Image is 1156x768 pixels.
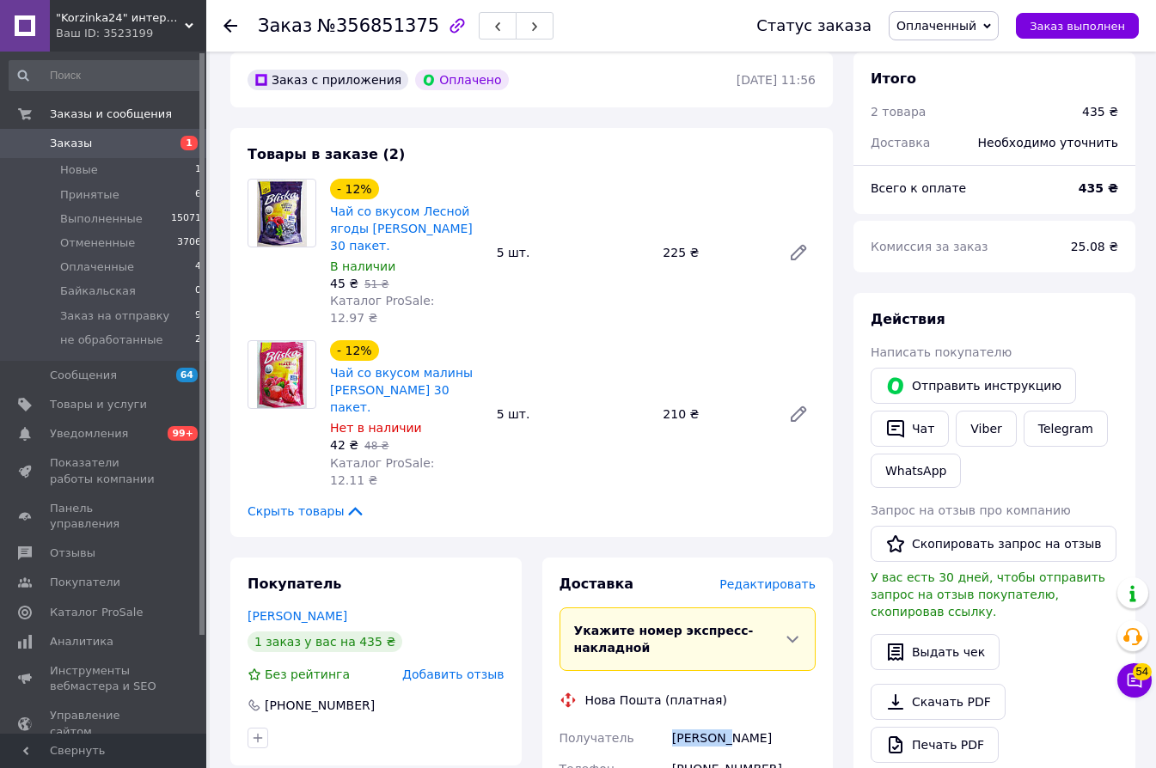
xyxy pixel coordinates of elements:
[968,124,1128,162] div: Необходимо уточнить
[871,526,1116,562] button: Скопировать запрос на отзыв
[330,421,422,435] span: Нет в наличии
[1117,663,1152,698] button: Чат с покупателем54
[248,70,408,90] div: Заказ с приложения
[330,366,473,414] a: Чай со вкусом малины [PERSON_NAME] 30 пакет.
[330,259,395,273] span: В наличии
[781,235,816,270] a: Редактировать
[60,211,143,227] span: Выполненные
[248,609,347,623] a: [PERSON_NAME]
[656,402,774,426] div: 210 ₴
[364,440,388,452] span: 48 ₴
[195,283,201,299] span: 0
[265,667,350,681] span: Без рейтинга
[257,180,308,247] img: Чай со вкусом Лесной ягоды Lord Nelson Bliska 30 пакет.
[330,277,358,290] span: 45 ₴
[656,241,774,265] div: 225 ₴
[871,311,945,327] span: Действия
[168,426,198,441] span: 99+
[60,283,136,299] span: Байкальская
[1024,411,1108,447] a: Telegram
[50,501,159,532] span: Панель управления
[719,577,816,591] span: Редактировать
[871,240,988,253] span: Комиссия за заказ
[248,631,402,652] div: 1 заказ у вас на 435 ₴
[195,308,201,324] span: 9
[50,546,95,561] span: Отзывы
[195,259,201,275] span: 4
[60,235,135,251] span: Отмененные
[180,136,198,150] span: 1
[1016,13,1139,39] button: Заказ выполнен
[60,187,119,203] span: Принятые
[176,368,198,382] span: 64
[171,211,201,227] span: 15071
[871,105,926,119] span: 2 товара
[50,575,120,590] span: Покупатели
[871,570,1105,619] span: У вас есть 30 дней, чтобы отправить запрос на отзыв покупателю, скопировав ссылку.
[871,345,1012,359] span: Написать покупателю
[50,708,159,739] span: Управление сайтом
[50,663,159,694] span: Инструменты вебмастера и SEO
[60,259,134,275] span: Оплаченные
[60,308,169,324] span: Заказ на отправку
[195,187,201,203] span: 6
[415,70,508,90] div: Оплачено
[1082,103,1118,120] div: 435 ₴
[56,10,185,26] span: "Korzinka24" интернет магазин
[871,684,1006,720] a: Скачать PDF
[248,503,365,520] span: Скрыть товары
[248,576,341,592] span: Покупатель
[50,136,92,151] span: Заказы
[1071,240,1118,253] span: 25.08 ₴
[1079,181,1118,195] b: 435 ₴
[1030,20,1125,33] span: Заказ выполнен
[60,332,163,348] span: не обработанные
[330,294,434,325] span: Каталог ProSale: 12.97 ₴
[330,179,379,199] div: - 12%
[490,402,657,426] div: 5 шт.
[737,73,816,87] time: [DATE] 11:56
[223,17,237,34] div: Вернуться назад
[195,162,201,178] span: 1
[581,692,731,709] div: Нова Пошта (платная)
[257,341,308,408] img: Чай со вкусом малины Lord Nelson Bliska 30 пакет.
[177,235,201,251] span: 3706
[669,722,819,753] div: [PERSON_NAME]
[871,727,999,763] a: Печать PDF
[756,17,872,34] div: Статус заказа
[50,368,117,383] span: Сообщения
[50,634,113,649] span: Аналитика
[9,60,203,91] input: Поиск
[490,241,657,265] div: 5 шт.
[56,26,206,41] div: Ваш ID: 3523199
[330,204,473,253] a: Чай со вкусом Лесной ягоды [PERSON_NAME] 30 пакет.
[871,454,961,488] a: WhatsApp
[195,332,201,348] span: 2
[871,70,916,87] span: Итого
[330,438,358,452] span: 42 ₴
[781,397,816,431] a: Редактировать
[871,411,949,447] button: Чат
[560,731,634,745] span: Получатель
[871,181,966,195] span: Всего к оплате
[956,411,1016,447] a: Viber
[263,697,376,714] div: [PHONE_NUMBER]
[871,634,1000,670] button: Выдать чек
[896,19,976,33] span: Оплаченный
[330,456,434,487] span: Каталог ProSale: 12.11 ₴
[50,397,147,412] span: Товары и услуги
[402,667,504,681] span: Добавить отзыв
[330,340,379,361] div: - 12%
[871,503,1071,517] span: Запрос на отзыв про компанию
[60,162,98,178] span: Новые
[871,136,930,149] span: Доставка
[560,576,634,592] span: Доставка
[1133,660,1152,677] span: 54
[317,15,439,36] span: №356851375
[50,605,143,620] span: Каталог ProSale
[258,15,312,36] span: Заказ
[871,368,1076,404] button: Отправить инструкцию
[50,107,172,122] span: Заказы и сообщения
[248,146,405,162] span: Товары в заказе (2)
[50,426,128,442] span: Уведомления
